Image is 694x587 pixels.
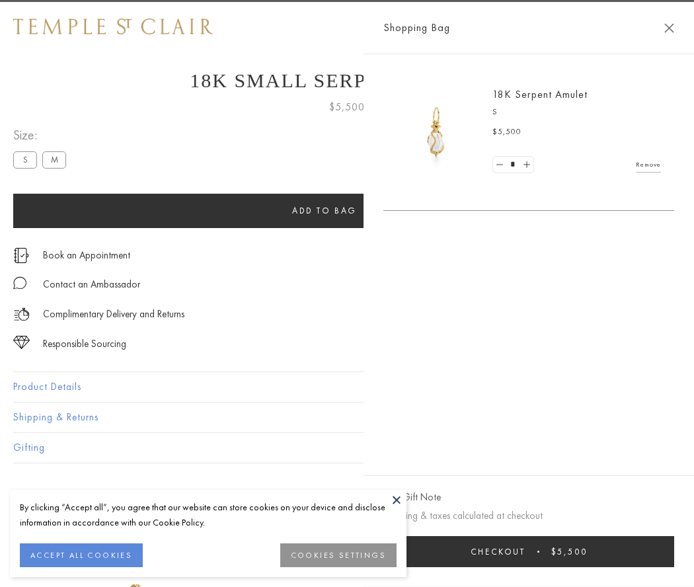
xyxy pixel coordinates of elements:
button: ACCEPT ALL COOKIES [20,543,143,567]
span: Shopping Bag [383,19,450,36]
div: Responsible Sourcing [43,336,126,352]
img: icon_appointment.svg [13,248,29,263]
button: Checkout $5,500 [383,536,674,567]
a: 18K Serpent Amulet [492,87,588,101]
img: MessageIcon-01_2.svg [13,276,26,290]
button: Gifting [13,433,681,463]
a: Book an Appointment [43,248,130,262]
h1: 18K Small Serpent Amulet [13,69,681,92]
button: Product Details [13,372,681,402]
div: By clicking “Accept all”, you agree that our website can store cookies on your device and disclos... [20,500,397,530]
button: Add Gift Note [383,489,441,506]
p: Complimentary Delivery and Returns [43,306,184,323]
span: $5,500 [492,126,521,139]
button: Shipping & Returns [13,403,681,432]
span: Size: [13,124,71,146]
button: Add to bag [13,194,636,228]
p: S [492,106,661,119]
span: $5,500 [551,546,588,557]
p: Shipping & taxes calculated at checkout [383,508,674,524]
img: Temple St. Clair [13,19,213,34]
span: Checkout [471,546,525,557]
button: COOKIES SETTINGS [280,543,397,567]
img: icon_sourcing.svg [13,336,30,349]
img: P51836-E11SERPPV [397,93,476,172]
div: Contact an Ambassador [43,276,140,293]
span: Add to bag [292,205,357,216]
button: Close Shopping Bag [664,23,674,33]
img: icon_delivery.svg [13,306,30,323]
a: Remove [636,157,661,172]
label: M [42,151,66,168]
a: Set quantity to 2 [520,157,533,173]
label: S [13,151,37,168]
a: Set quantity to 0 [493,157,506,173]
span: $5,500 [329,98,365,116]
